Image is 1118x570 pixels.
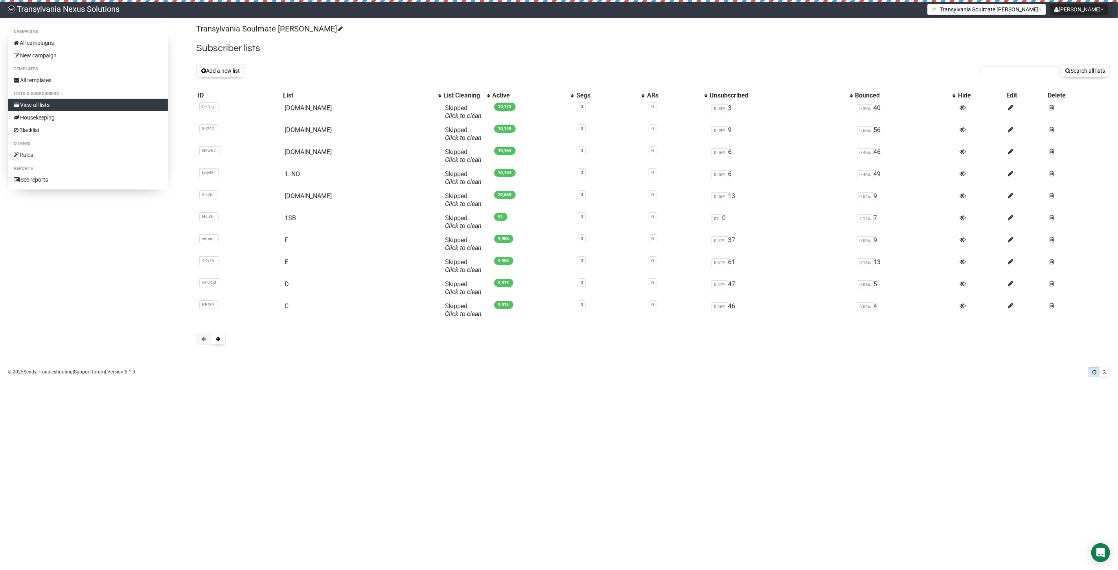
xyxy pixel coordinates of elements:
[199,190,217,199] span: 5Ix76..
[651,126,654,131] a: 0
[854,101,957,123] td: 40
[494,257,513,265] span: 9,958
[857,258,874,267] span: 0.13%
[651,214,654,219] a: 0
[494,301,513,309] span: 9,974
[854,167,957,189] td: 49
[956,90,1005,101] th: Hide: No sort applied, sorting is disabled
[1050,4,1108,15] button: [PERSON_NAME]
[494,213,508,221] span: 91
[24,369,37,375] a: Sendy
[494,125,516,133] span: 10,149
[1048,92,1109,99] div: Delete
[445,244,482,252] a: Click to clean
[8,139,168,149] li: Others
[712,236,728,245] span: 0.37%
[581,192,583,197] a: 0
[854,90,957,101] th: Bounced: No sort applied, activate to apply an ascending sort
[927,4,1046,15] button: Transylvania Soulmate [PERSON_NAME]
[199,234,219,243] span: v6pnq..
[581,258,583,263] a: 0
[285,302,289,310] a: C
[199,212,219,221] span: Nap3r..
[958,92,1003,99] div: Hide
[645,90,708,101] th: ARs: No sort applied, activate to apply an ascending sort
[1006,92,1044,99] div: Edit
[199,102,219,111] span: 0HDIg..
[445,170,482,186] span: Skipped
[8,368,135,376] p: © 2025 | | | Version 6.1.3
[196,90,281,101] th: ID: No sort applied, sorting is disabled
[708,101,854,123] td: 3
[8,111,168,124] a: Housekeeping
[854,123,957,145] td: 56
[1060,64,1110,77] button: Search all lists
[8,74,168,86] a: All templates
[444,92,483,99] div: List Cleaning
[445,288,482,296] a: Click to clean
[8,49,168,62] a: New campaign
[442,90,491,101] th: List Cleaning: No sort applied, activate to apply an ascending sort
[651,258,654,263] a: 0
[285,148,332,156] a: [DOMAIN_NAME]
[285,236,288,244] a: F
[857,148,874,157] span: 0.45%
[199,124,219,133] span: 8924G..
[445,280,482,296] span: Skipped
[857,126,874,135] span: 0.55%
[445,200,482,208] a: Click to clean
[712,280,728,289] span: 0.47%
[581,104,583,109] a: 0
[854,189,957,211] td: 9
[581,214,583,219] a: 0
[445,156,482,164] a: Click to clean
[445,134,482,142] a: Click to clean
[581,170,583,175] a: 0
[854,299,957,321] td: 4
[857,104,874,113] span: 0.39%
[854,255,957,277] td: 13
[857,170,874,179] span: 0.48%
[708,255,854,277] td: 61
[196,24,342,33] a: Transylvania Soulmate [PERSON_NAME]
[445,214,482,230] span: Skipped
[285,104,332,112] a: [DOMAIN_NAME]
[8,6,15,13] img: 586cc6b7d8bc403f0c61b981d947c989
[285,192,332,200] a: [DOMAIN_NAME]
[445,302,482,318] span: Skipped
[708,211,854,233] td: 0
[708,90,854,101] th: Unsubscribed: No sort applied, activate to apply an ascending sort
[285,280,289,288] a: D
[445,104,482,120] span: Skipped
[708,299,854,321] td: 46
[576,92,638,99] div: Segs
[712,104,728,113] span: 0.03%
[445,178,482,186] a: Click to clean
[198,92,279,99] div: ID
[74,369,105,375] a: Support forum
[708,123,854,145] td: 9
[8,164,168,173] li: Reports
[932,6,938,12] img: 1.png
[445,148,482,164] span: Skipped
[651,302,654,307] a: 0
[708,145,854,167] td: 6
[857,280,874,289] span: 0.05%
[285,214,296,222] a: 1SB
[445,192,482,208] span: Skipped
[857,236,874,245] span: 0.09%
[854,233,957,255] td: 9
[712,258,728,267] span: 0.61%
[38,369,73,375] a: Troubleshooting
[281,90,442,101] th: List: No sort applied, activate to apply an ascending sort
[196,41,1110,55] h2: Subscriber lists
[708,167,854,189] td: 6
[581,236,583,241] a: 0
[283,92,434,99] div: List
[651,170,654,175] a: 0
[285,126,332,134] a: [DOMAIN_NAME]
[857,302,874,311] span: 0.04%
[1005,90,1046,101] th: Edit: No sort applied, sorting is disabled
[8,149,168,161] a: Rules
[857,192,874,201] span: 0.04%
